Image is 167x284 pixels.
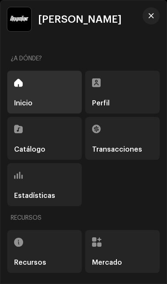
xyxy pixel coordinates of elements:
h5: Estadísticas [14,192,55,199]
h5: Inicio [14,100,33,107]
h5: Transacciones [92,146,142,153]
re-a-nav-header: ¿A dónde? [7,48,160,69]
h5: Catálogo [14,146,45,153]
h5: Mercado [92,259,122,266]
img: 10370c6a-d0e2-4592-b8a2-38f444b0ca44 [7,7,31,31]
re-a-nav-header: Recursos [7,208,160,228]
span: [PERSON_NAME] [38,14,122,24]
h5: Perfil [92,100,110,107]
h5: Recursos [14,259,46,266]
